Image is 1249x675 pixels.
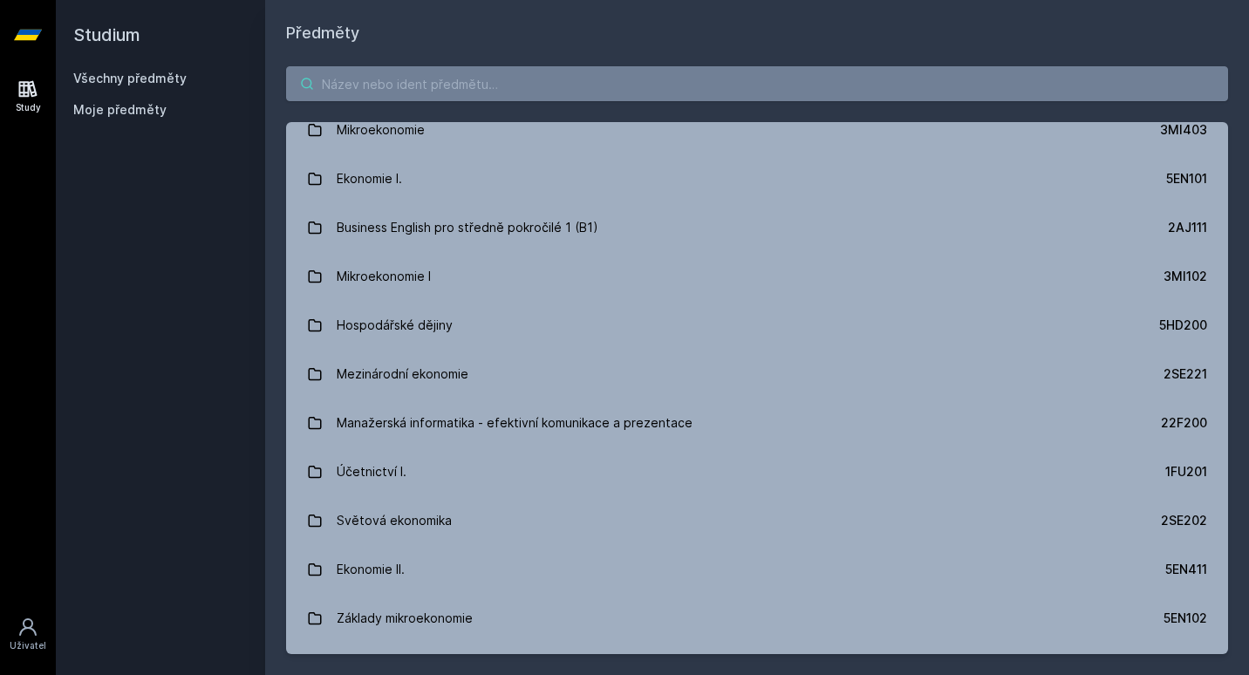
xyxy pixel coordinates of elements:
div: Business English pro středně pokročilé 1 (B1) [337,210,598,245]
div: 3MI102 [1164,268,1207,285]
a: Uživatel [3,608,52,661]
h1: Předměty [286,21,1228,45]
div: Ekonomie II. [337,552,405,587]
a: Světová ekonomika 2SE202 [286,496,1228,545]
a: Manažerská informatika - efektivní komunikace a prezentace 22F200 [286,399,1228,447]
a: Ekonomie II. 5EN411 [286,545,1228,594]
div: Mezinárodní ekonomie [337,357,468,392]
a: Business English pro středně pokročilé 1 (B1) 2AJ111 [286,203,1228,252]
div: Základy mikroekonomie [337,601,473,636]
a: Mezinárodní ekonomie 2SE221 [286,350,1228,399]
a: Účetnictví I. 1FU201 [286,447,1228,496]
div: Hospodářské dějiny [337,308,453,343]
div: 5EN101 [1166,170,1207,187]
a: Ekonomie I. 5EN101 [286,154,1228,203]
input: Název nebo ident předmětu… [286,66,1228,101]
span: Moje předměty [73,101,167,119]
div: 2SE221 [1164,365,1207,383]
div: Světová ekonomika [337,503,452,538]
div: Manažerská informatika - efektivní komunikace a prezentace [337,406,693,440]
div: 5EN411 [1165,561,1207,578]
a: Všechny předměty [73,71,187,85]
div: Účetnictví I. [337,454,406,489]
a: Hospodářské dějiny 5HD200 [286,301,1228,350]
div: Ekonomie I. [337,161,402,196]
a: Study [3,70,52,123]
div: Uživatel [10,639,46,652]
a: Mikroekonomie I 3MI102 [286,252,1228,301]
div: 2SE202 [1161,512,1207,529]
div: 22F200 [1161,414,1207,432]
div: 5HD200 [1159,317,1207,334]
div: 1FU201 [1165,463,1207,481]
div: 2AJ111 [1168,219,1207,236]
div: 3MI403 [1160,121,1207,139]
a: Základy mikroekonomie 5EN102 [286,594,1228,643]
a: Mikroekonomie 3MI403 [286,106,1228,154]
div: Study [16,101,41,114]
div: Mikroekonomie [337,112,425,147]
div: Mikroekonomie I [337,259,431,294]
div: 5EN102 [1164,610,1207,627]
